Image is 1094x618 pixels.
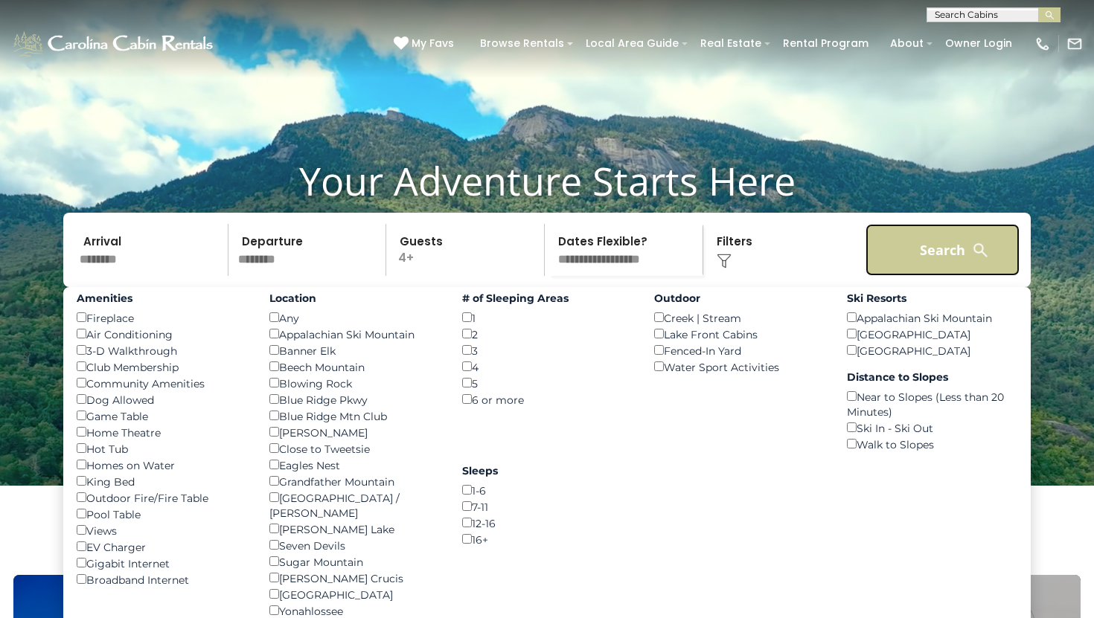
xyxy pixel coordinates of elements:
[77,309,247,326] div: Fireplace
[462,342,633,358] div: 3
[269,358,440,375] div: Beech Mountain
[269,521,440,537] div: [PERSON_NAME] Lake
[473,32,572,55] a: Browse Rentals
[11,158,1083,204] h1: Your Adventure Starts Here
[847,419,1017,436] div: Ski In - Ski Out
[693,32,769,55] a: Real Estate
[269,440,440,457] div: Close to Tweetsie
[462,326,633,342] div: 2
[77,538,247,555] div: EV Charger
[77,342,247,358] div: 3-D Walkthrough
[1034,36,1051,52] img: phone-regular-white.png
[77,424,247,440] div: Home Theatre
[11,523,1083,575] h3: Select Your Destination
[462,391,633,408] div: 6 or more
[578,32,686,55] a: Local Area Guide
[77,375,247,391] div: Community Amenities
[971,241,990,260] img: search-regular-white.png
[77,440,247,457] div: Hot Tub
[847,342,1017,358] div: [GEOGRAPHIC_DATA]
[269,570,440,586] div: [PERSON_NAME] Crucis
[269,291,440,306] label: Location
[77,291,247,306] label: Amenities
[77,571,247,588] div: Broadband Internet
[775,32,876,55] a: Rental Program
[77,326,247,342] div: Air Conditioning
[77,506,247,522] div: Pool Table
[394,36,458,52] a: My Favs
[77,391,247,408] div: Dog Allowed
[462,358,633,375] div: 4
[77,489,247,506] div: Outdoor Fire/Fire Table
[269,309,440,326] div: Any
[269,424,440,440] div: [PERSON_NAME]
[269,586,440,602] div: [GEOGRAPHIC_DATA]
[269,342,440,358] div: Banner Elk
[77,358,247,375] div: Club Membership
[269,408,440,424] div: Blue Ridge Mtn Club
[77,457,247,473] div: Homes on Water
[462,463,633,478] label: Sleeps
[654,291,825,306] label: Outdoor
[717,254,732,268] img: filter--v1.png
[77,408,247,424] div: Game Table
[654,326,825,342] div: Lake Front Cabins
[269,326,440,342] div: Appalachian Ski Mountain
[269,537,440,553] div: Seven Devils
[462,291,633,306] label: # of Sleeping Areas
[462,482,633,498] div: 1-6
[654,309,825,326] div: Creek | Stream
[269,391,440,408] div: Blue Ridge Pkwy
[462,531,633,547] div: 16+
[1066,36,1083,52] img: mail-regular-white.png
[938,32,1020,55] a: Owner Login
[462,309,633,326] div: 1
[462,498,633,515] div: 7-11
[462,375,633,391] div: 5
[883,32,931,55] a: About
[77,473,247,489] div: King Bed
[847,326,1017,342] div: [GEOGRAPHIC_DATA]
[269,457,440,473] div: Eagles Nest
[77,522,247,538] div: Views
[654,358,825,375] div: Water Sport Activities
[847,291,1017,306] label: Ski Resorts
[847,309,1017,326] div: Appalachian Ski Mountain
[269,553,440,570] div: Sugar Mountain
[866,224,1020,276] button: Search
[847,436,1017,452] div: Walk to Slopes
[462,515,633,531] div: 12-16
[11,29,217,59] img: White-1-1-2.png
[391,224,544,276] p: 4+
[412,36,454,51] span: My Favs
[654,342,825,358] div: Fenced-In Yard
[269,473,440,489] div: Grandfather Mountain
[77,555,247,571] div: Gigabit Internet
[269,489,440,521] div: [GEOGRAPHIC_DATA] / [PERSON_NAME]
[847,370,1017,384] label: Distance to Slopes
[847,388,1017,419] div: Near to Slopes (Less than 20 Minutes)
[269,375,440,391] div: Blowing Rock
